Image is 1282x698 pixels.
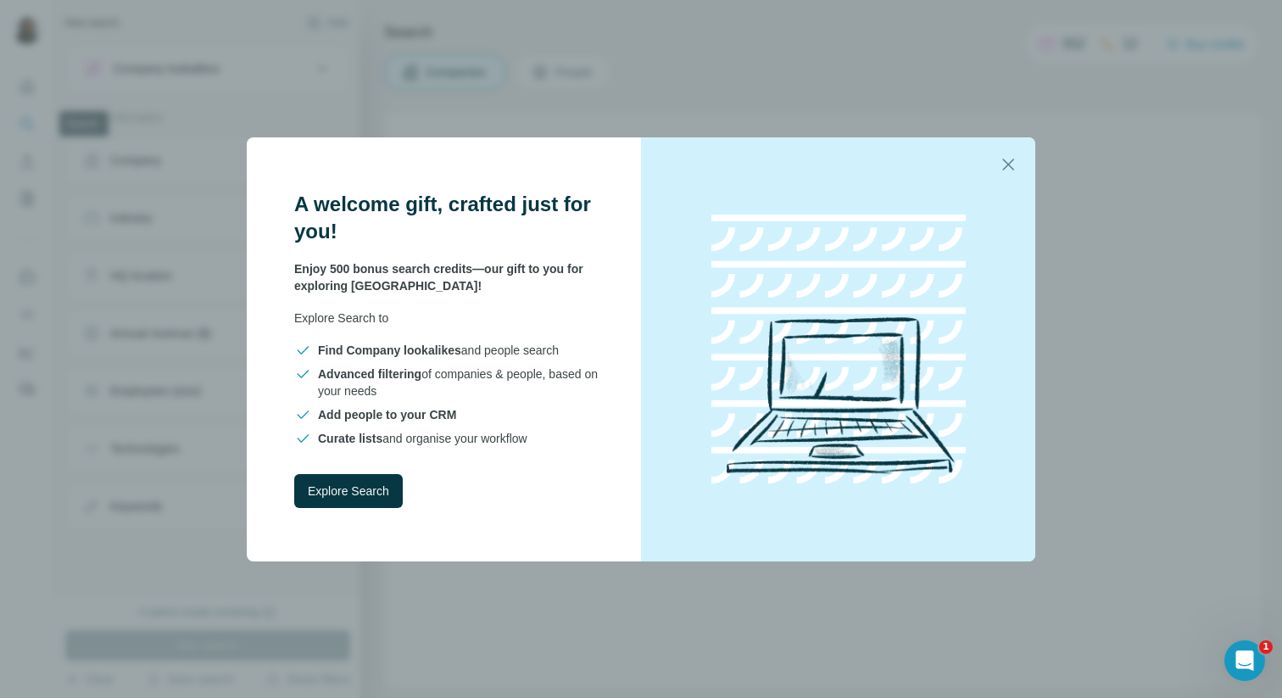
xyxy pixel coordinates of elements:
p: Enjoy 500 bonus search credits—our gift to you for exploring [GEOGRAPHIC_DATA]! [294,260,600,294]
button: Explore Search [294,474,403,508]
span: and people search [318,342,559,359]
iframe: Intercom live chat [1224,640,1265,681]
span: Add people to your CRM [318,408,456,422]
img: laptop [686,197,991,502]
p: Explore Search to [294,310,600,327]
span: Advanced filtering [318,367,421,381]
span: Curate lists [318,432,382,445]
span: 1 [1259,640,1273,654]
h3: A welcome gift, crafted just for you! [294,191,600,245]
span: Find Company lookalikes [318,343,461,357]
span: of companies & people, based on your needs [318,366,600,399]
span: Explore Search [308,483,389,500]
span: and organise your workflow [318,430,527,447]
